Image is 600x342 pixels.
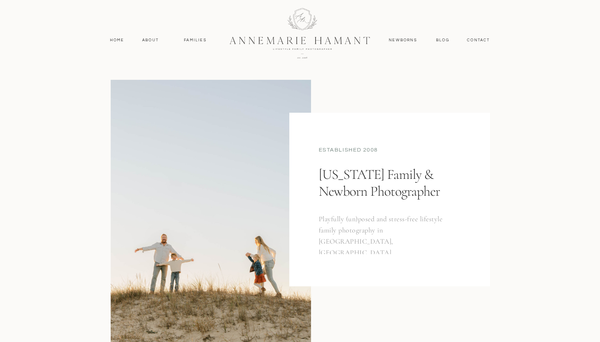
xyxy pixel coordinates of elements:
[107,37,127,43] a: Home
[319,146,461,155] div: established 2008
[319,166,457,226] h1: [US_STATE] Family & Newborn Photographer
[140,37,161,43] a: About
[463,37,494,43] a: contact
[435,37,451,43] a: Blog
[386,37,420,43] a: Newborns
[180,37,211,43] a: Families
[319,214,451,254] h3: Playfully (un)posed and stress-free lifestyle family photography in [GEOGRAPHIC_DATA], [GEOGRAPHI...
